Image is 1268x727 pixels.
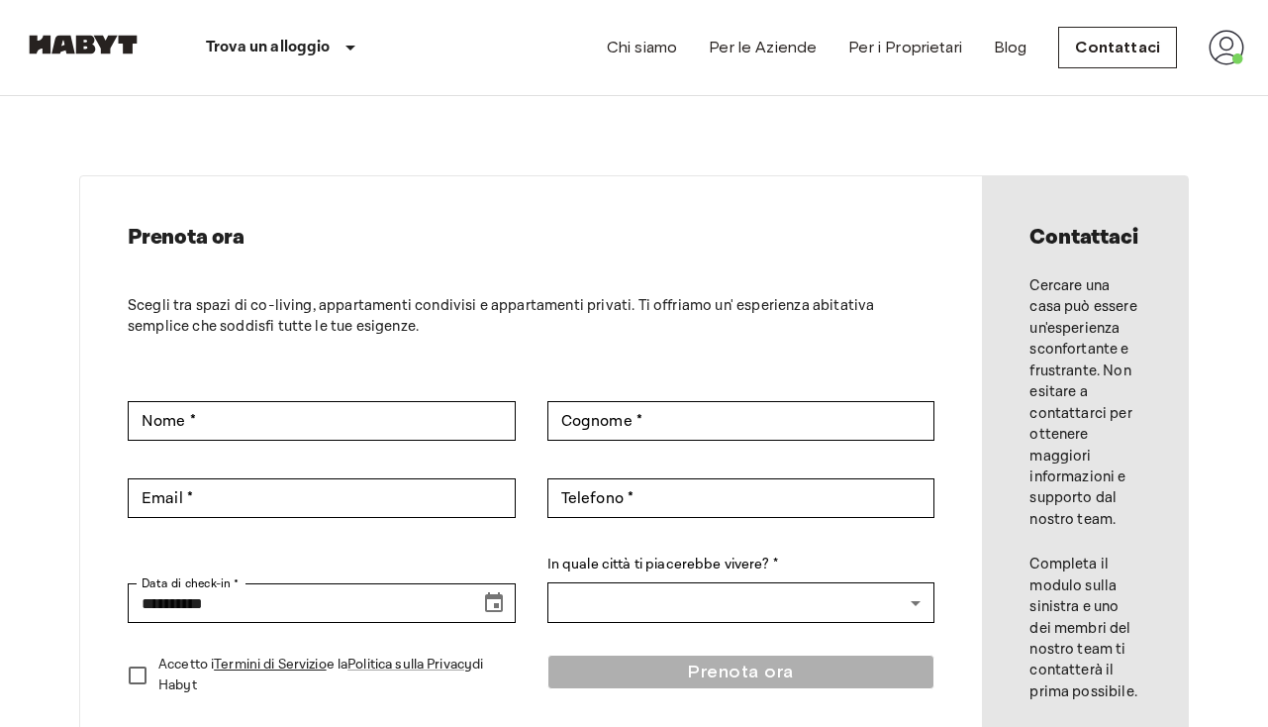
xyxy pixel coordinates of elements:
[1029,554,1140,702] p: Completa il modulo sulla sinistra e uno dei membri del nostro team ti contatterà il prima possibile.
[24,35,143,54] img: Habyt
[709,36,817,59] a: Per le Aziende
[142,574,239,592] label: Data di check-in
[214,656,327,674] a: Termini di Servizio
[607,36,677,59] a: Chi siamo
[158,655,500,696] p: Accetto i e la di Habyt
[474,583,514,623] button: Choose date, selected date is Sep 16, 2025
[547,555,935,575] label: In quale città ti piacerebbe vivere? *
[994,36,1027,59] a: Blog
[347,656,472,674] a: Politica sulla Privacy
[1058,27,1177,68] a: Contattaci
[848,36,962,59] a: Per i Proprietari
[128,224,934,252] h2: Prenota ora
[1209,30,1244,65] img: avatar
[206,36,331,59] p: Trova un alloggio
[1029,224,1140,252] h2: Contattaci
[1029,275,1140,530] p: Cercare una casa può essere un'esperienza sconfortante e frustrante. Non esitare a contattarci pe...
[128,295,934,338] p: Scegli tra spazi di co-living, appartamenti condivisi e appartamenti privati. Ti offriamo un' esp...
